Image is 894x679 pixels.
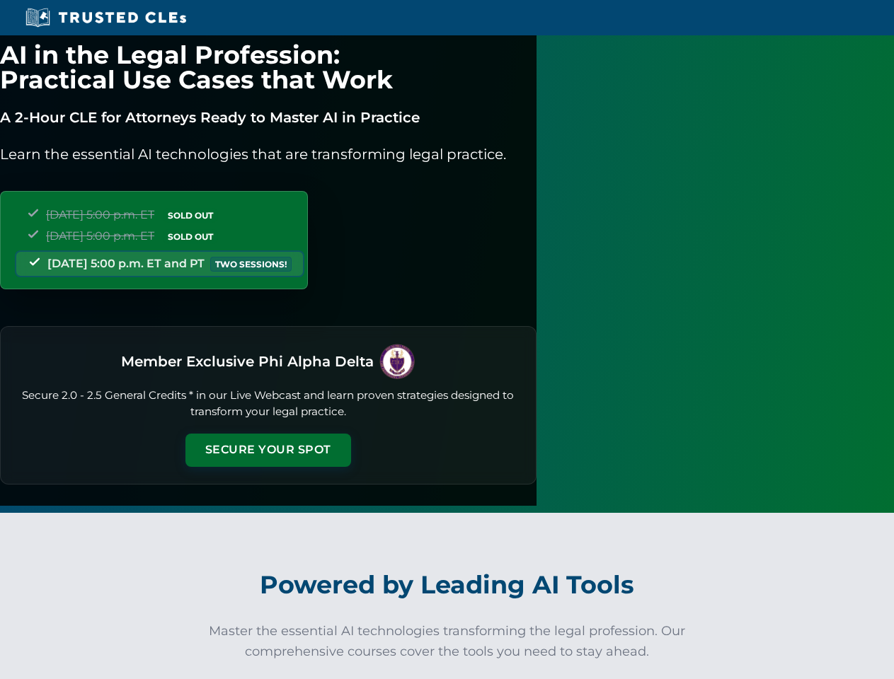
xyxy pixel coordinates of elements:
button: Secure Your Spot [185,434,351,466]
h2: Powered by Leading AI Tools [55,560,839,610]
img: PAD [379,344,415,379]
span: [DATE] 5:00 p.m. ET [46,229,154,243]
span: SOLD OUT [163,229,218,244]
span: [DATE] 5:00 p.m. ET [46,208,154,221]
p: Master the essential AI technologies transforming the legal profession. Our comprehensive courses... [200,621,695,662]
img: Trusted CLEs [21,7,190,28]
h3: Member Exclusive Phi Alpha Delta [121,349,374,374]
p: Secure 2.0 - 2.5 General Credits * in our Live Webcast and learn proven strategies designed to tr... [18,388,519,420]
span: SOLD OUT [163,208,218,223]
